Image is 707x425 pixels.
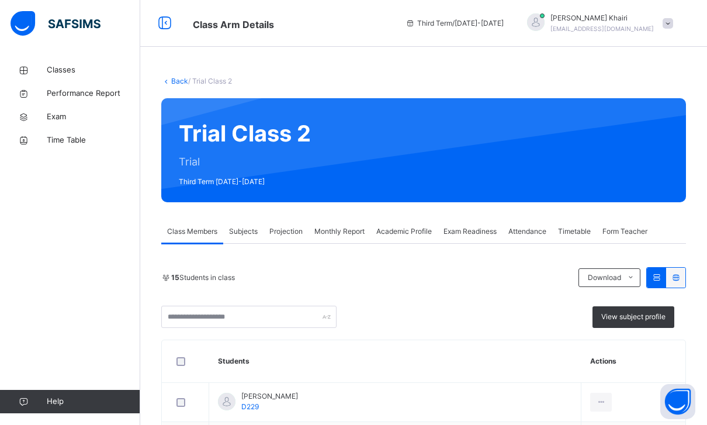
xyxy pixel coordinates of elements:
b: 15 [171,273,179,282]
span: Class Arm Details [193,19,274,30]
span: Timetable [558,226,591,237]
span: Help [47,396,140,407]
span: Attendance [508,226,546,237]
img: safsims [11,11,100,36]
button: Open asap [660,384,695,419]
span: [EMAIL_ADDRESS][DOMAIN_NAME] [550,25,654,32]
span: Exam [47,111,140,123]
span: [PERSON_NAME] [241,391,298,402]
span: Class Members [167,226,217,237]
span: Classes [47,64,140,76]
span: / Trial Class 2 [188,77,232,85]
span: Subjects [229,226,258,237]
span: Form Teacher [602,226,647,237]
a: Back [171,77,188,85]
div: Hafiz YusufKhairi [515,13,679,34]
span: Monthly Report [314,226,365,237]
th: Actions [581,340,685,383]
span: Projection [269,226,303,237]
span: Exam Readiness [443,226,497,237]
span: Third Term [DATE]-[DATE] [179,177,311,187]
span: Time Table [47,134,140,146]
th: Students [209,340,581,383]
span: [PERSON_NAME] Khairi [550,13,654,23]
span: D229 [241,402,259,411]
span: Students in class [171,272,235,283]
span: Academic Profile [376,226,432,237]
span: Performance Report [47,88,140,99]
span: Download [588,272,621,283]
span: View subject profile [601,312,666,322]
span: session/term information [406,18,504,29]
